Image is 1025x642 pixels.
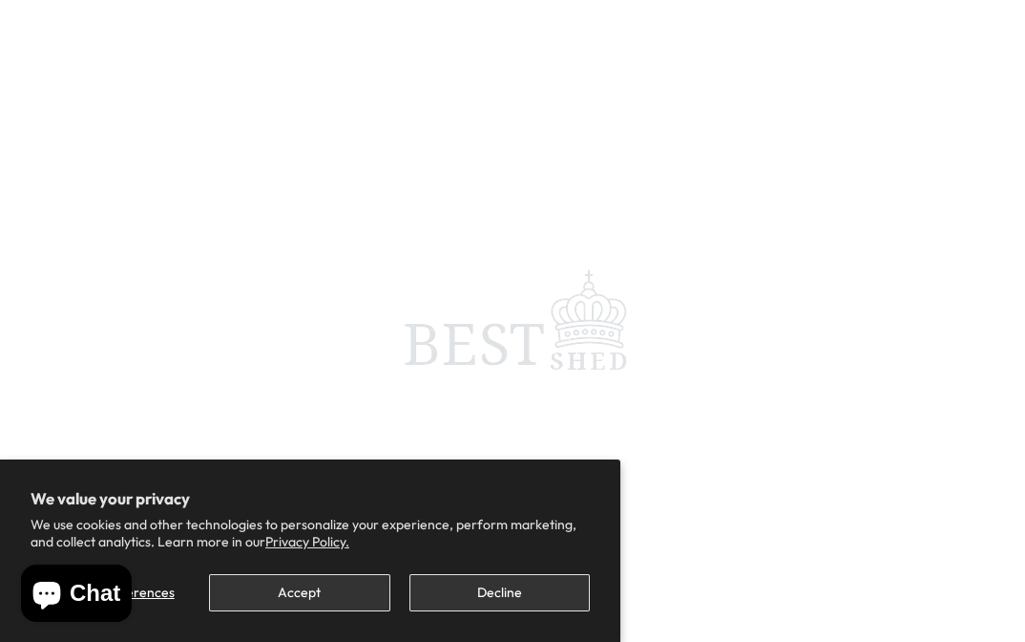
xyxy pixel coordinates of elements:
a: Privacy Policy. [265,533,349,550]
button: Decline [409,574,590,611]
button: Accept [209,574,389,611]
inbox-online-store-chat: Shopify online store chat [15,565,137,627]
p: We use cookies and other technologies to personalize your experience, perform marketing, and coll... [31,516,590,550]
h2: We value your privacy [31,490,590,507]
